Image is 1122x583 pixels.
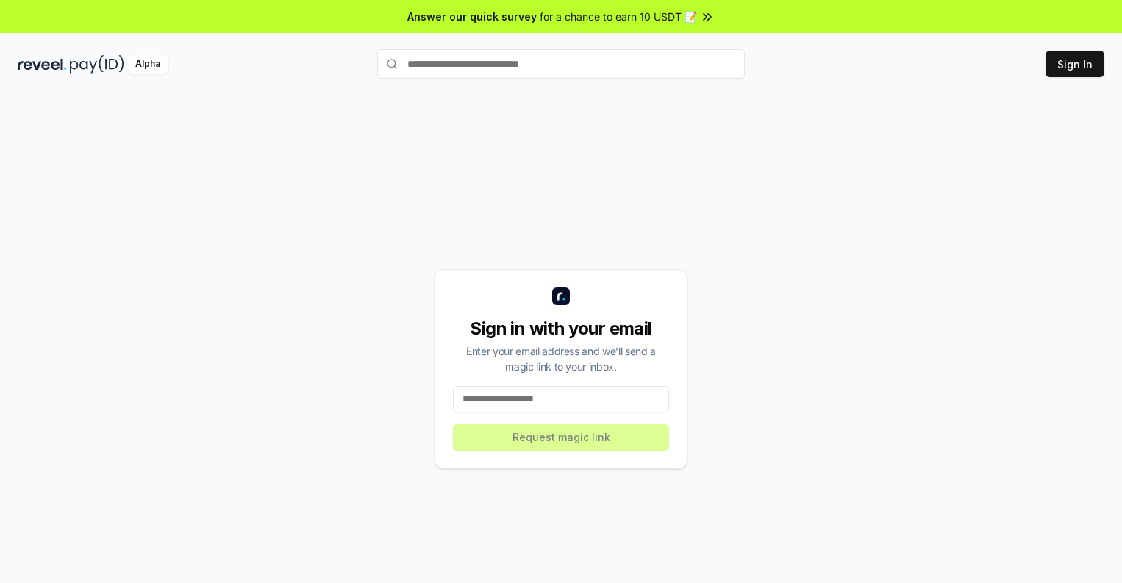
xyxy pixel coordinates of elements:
[127,55,168,74] div: Alpha
[453,317,669,340] div: Sign in with your email
[552,287,570,305] img: logo_small
[70,55,124,74] img: pay_id
[540,9,697,24] span: for a chance to earn 10 USDT 📝
[407,9,537,24] span: Answer our quick survey
[1046,51,1104,77] button: Sign In
[18,55,67,74] img: reveel_dark
[453,343,669,374] div: Enter your email address and we’ll send a magic link to your inbox.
